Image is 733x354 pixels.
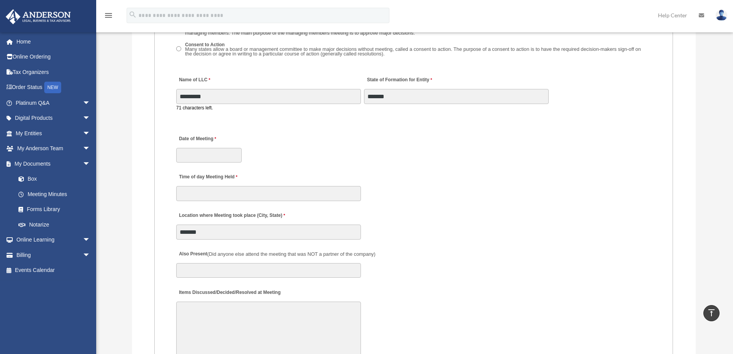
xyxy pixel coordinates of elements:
a: Tax Organizers [5,64,102,80]
a: Online Ordering [5,49,102,65]
label: State of Formation for Entity [364,75,434,86]
span: arrow_drop_down [83,126,98,141]
span: arrow_drop_down [83,156,98,172]
label: Date of Meeting [176,134,249,144]
i: vertical_align_top [707,308,716,317]
a: Online Learningarrow_drop_down [5,232,102,248]
i: search [129,10,137,19]
a: Meeting Minutes [11,186,98,202]
div: NEW [44,82,61,93]
a: My Entitiesarrow_drop_down [5,126,102,141]
div: 71 characters left. [176,104,361,112]
i: menu [104,11,113,20]
span: arrow_drop_down [83,232,98,248]
a: Billingarrow_drop_down [5,247,102,263]
a: Forms Library [11,202,102,217]
a: Digital Productsarrow_drop_down [5,111,102,126]
a: My Documentsarrow_drop_down [5,156,102,171]
a: vertical_align_top [703,305,720,321]
img: User Pic [716,10,727,21]
a: Home [5,34,102,49]
span: Many states allow a board or management committee to make major decisions without meeting, called... [185,46,641,57]
a: Order StatusNEW [5,80,102,96]
span: arrow_drop_down [83,95,98,111]
a: My Anderson Teamarrow_drop_down [5,141,102,156]
label: Time of day Meeting Held [176,172,249,183]
label: Also Present [176,249,377,260]
label: Location where Meeting took place (City, State) [176,211,287,221]
a: menu [104,13,113,20]
label: Consent to Action [183,41,651,58]
a: Platinum Q&Aarrow_drop_down [5,95,102,111]
span: arrow_drop_down [83,247,98,263]
span: (Did anyone else attend the meeting that was NOT a partner of the company) [207,251,376,257]
a: Box [11,171,102,187]
label: Items Discussed/Decided/Resolved at Meeting [176,287,282,298]
a: Events Calendar [5,263,102,278]
label: Name of LLC [176,75,212,86]
a: Notarize [11,217,102,232]
span: arrow_drop_down [83,141,98,157]
img: Anderson Advisors Platinum Portal [3,9,73,24]
span: arrow_drop_down [83,111,98,126]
